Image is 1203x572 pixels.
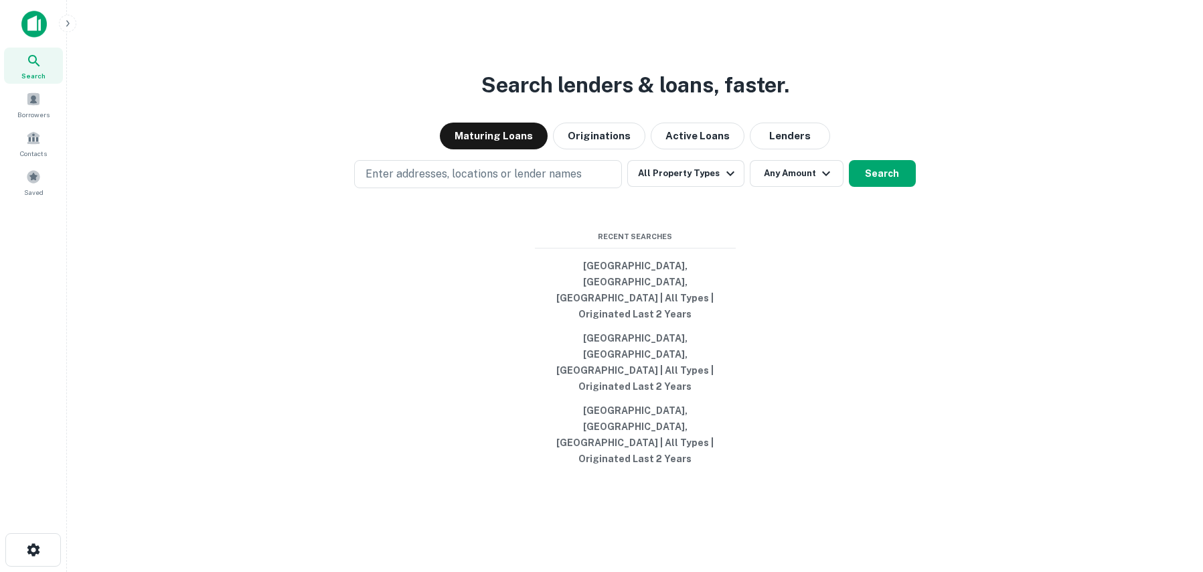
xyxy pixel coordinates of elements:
button: Active Loans [651,123,744,149]
p: Enter addresses, locations or lender names [366,166,582,182]
button: Lenders [750,123,830,149]
button: All Property Types [627,160,744,187]
a: Contacts [4,125,63,161]
span: Saved [24,187,44,198]
button: Enter addresses, locations or lender names [354,160,622,188]
img: capitalize-icon.png [21,11,47,38]
button: [GEOGRAPHIC_DATA], [GEOGRAPHIC_DATA], [GEOGRAPHIC_DATA] | All Types | Originated Last 2 Years [535,326,736,399]
span: Recent Searches [535,231,736,242]
span: Search [21,70,46,81]
button: [GEOGRAPHIC_DATA], [GEOGRAPHIC_DATA], [GEOGRAPHIC_DATA] | All Types | Originated Last 2 Years [535,254,736,326]
span: Contacts [20,148,47,159]
button: Any Amount [750,160,844,187]
button: Maturing Loans [440,123,548,149]
a: Saved [4,164,63,200]
button: Search [849,160,916,187]
a: Borrowers [4,86,63,123]
button: [GEOGRAPHIC_DATA], [GEOGRAPHIC_DATA], [GEOGRAPHIC_DATA] | All Types | Originated Last 2 Years [535,399,736,471]
h3: Search lenders & loans, faster. [481,69,789,101]
a: Search [4,48,63,84]
button: Originations [553,123,645,149]
span: Borrowers [17,109,50,120]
